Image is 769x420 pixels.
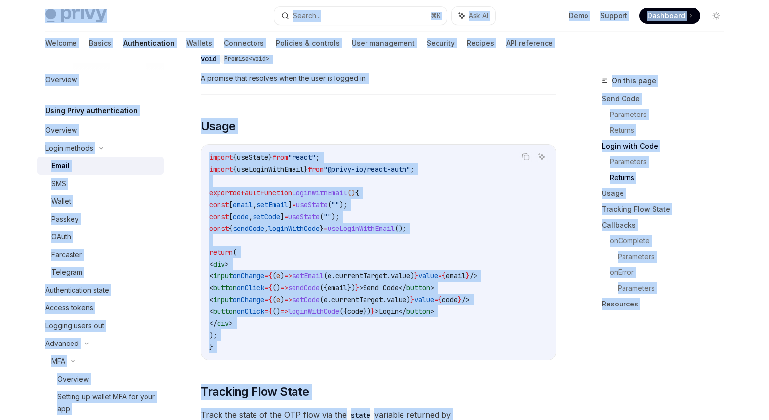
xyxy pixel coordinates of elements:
[288,283,320,292] span: sendCode
[51,249,82,261] div: Farcaster
[387,295,406,304] span: value
[406,295,410,304] span: )
[209,307,213,316] span: <
[410,165,414,174] span: ;
[209,200,229,209] span: const
[288,307,339,316] span: loginWithCode
[209,212,229,221] span: const
[610,265,732,280] a: onError
[51,160,70,172] div: Email
[602,201,732,217] a: Tracking Flow State
[209,295,213,304] span: <
[45,142,93,154] div: Login methods
[37,299,164,317] a: Access tokens
[272,307,280,316] span: ()
[288,153,316,162] span: "react"
[201,54,217,64] div: void
[284,271,292,280] span: =>
[602,91,732,107] a: Send Code
[292,271,324,280] span: setEmail
[253,200,256,209] span: ,
[328,200,331,209] span: (
[600,11,627,21] a: Support
[470,271,477,280] span: />
[268,295,272,304] span: {
[347,189,355,197] span: ()
[442,271,446,280] span: {
[647,11,685,21] span: Dashboard
[276,32,340,55] a: Policies & controls
[519,151,532,163] button: Copy the contents from the code block
[602,217,732,233] a: Callbacks
[610,233,732,249] a: onComplete
[371,307,375,316] span: }
[331,271,335,280] span: .
[268,283,272,292] span: {
[37,175,164,192] a: SMS
[237,283,264,292] span: onClick
[280,295,284,304] span: )
[45,124,77,136] div: Overview
[45,320,104,332] div: Logging users out
[320,212,324,221] span: (
[264,224,268,233] span: ,
[288,200,292,209] span: ]
[284,212,288,221] span: =
[379,307,399,316] span: Login
[37,281,164,299] a: Authentication state
[272,153,288,162] span: from
[45,9,107,23] img: light logo
[209,271,213,280] span: <
[467,32,494,55] a: Recipes
[217,319,229,328] span: div
[249,212,253,221] span: ,
[209,283,213,292] span: <
[618,249,732,265] a: Parameters
[335,271,387,280] span: currentTarget
[406,283,430,292] span: button
[430,307,434,316] span: >
[209,224,229,233] span: const
[363,307,371,316] span: })
[434,295,438,304] span: =
[293,10,321,22] div: Search...
[272,283,280,292] span: ()
[224,32,264,55] a: Connectors
[264,283,268,292] span: =
[209,165,233,174] span: import
[225,260,229,268] span: >
[233,153,237,162] span: {
[438,271,442,280] span: =
[438,295,442,304] span: {
[51,213,79,225] div: Passkey
[253,212,280,221] span: setCode
[37,210,164,228] a: Passkey
[89,32,111,55] a: Basics
[233,200,253,209] span: email
[37,228,164,246] a: OAuth
[37,388,164,418] a: Setting up wallet MFA for your app
[268,153,272,162] span: }
[37,157,164,175] a: Email
[233,189,260,197] span: default
[320,295,324,304] span: (
[339,200,347,209] span: );
[355,189,359,197] span: {
[387,271,391,280] span: .
[272,295,276,304] span: (
[186,32,212,55] a: Wallets
[280,271,284,280] span: )
[37,370,164,388] a: Overview
[57,391,158,415] div: Setting up wallet MFA for your app
[213,295,233,304] span: input
[237,153,268,162] span: useState
[339,307,347,316] span: ({
[264,307,268,316] span: =
[458,295,462,304] span: }
[209,153,233,162] span: import
[328,271,331,280] span: e
[288,212,320,221] span: useState
[280,307,288,316] span: =>
[229,224,233,233] span: {
[296,200,328,209] span: useState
